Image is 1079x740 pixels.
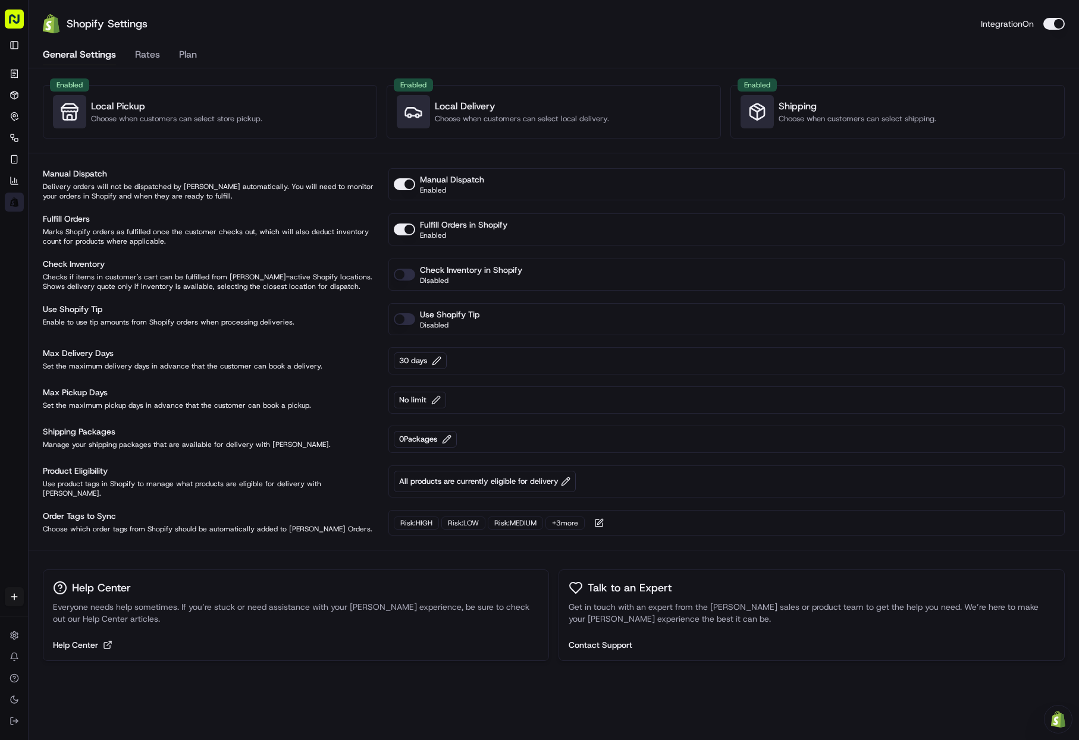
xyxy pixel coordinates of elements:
[394,178,415,190] button: Disable No Dispatch tag
[12,114,33,135] img: 1736555255976-a54dd68f-1ca7-489b-9aae-adbdc363a1c4
[43,440,381,449] p: Manage your shipping packages that are available for delivery with [PERSON_NAME].
[394,313,415,325] button: Enable Use Shopify Tip
[24,172,91,184] span: Knowledge Base
[488,517,543,530] div: Risk:MEDIUM
[569,601,1055,625] p: Get in touch with an expert from the [PERSON_NAME] sales or product team to get the help you need...
[91,99,262,114] h3: Local Pickup
[394,78,433,92] div: Enabled
[420,308,479,320] p: Use Shopify Tip
[43,465,381,477] div: Product Eligibility
[394,471,576,492] button: All products are currently eligible for delivery
[43,510,381,522] div: Order Tags to Sync
[394,352,447,369] button: 30 days
[40,114,195,125] div: Start new chat
[394,516,611,530] button: Risk:HIGHRisk:LOWRisk:MEDIUM+3more
[179,45,197,65] button: Plan
[738,78,777,92] div: Enabled
[420,185,484,195] p: Enabled
[420,276,522,285] p: Disabled
[43,361,381,371] p: Set the maximum delivery days in advance that the customer can book a delivery.
[43,317,381,327] p: Enable to use tip amounts from Shopify orders when processing deliveries.
[43,303,381,315] div: Use Shopify Tip
[91,114,262,124] p: Choose when customers can select store pickup.
[420,219,507,231] p: Fulfill Orders in Shopify
[10,197,19,207] img: Shopify logo
[779,114,936,124] p: Choose when customers can select shipping.
[394,269,415,281] button: Enable Check Inventory
[72,580,131,596] h3: Help Center
[50,78,89,92] div: Enabled
[420,320,479,330] p: Disabled
[101,174,110,183] div: 💻
[435,114,609,124] p: Choose when customers can select local delivery.
[394,431,457,448] button: 0Packages
[12,174,21,183] div: 📗
[441,517,485,530] div: Risk:LOW
[40,125,150,135] div: We're available if you need us!
[31,77,214,89] input: Got a question? Start typing here...
[420,231,507,240] p: Enabled
[43,258,381,270] div: Check Inventory
[420,174,484,185] p: Manual Dispatch
[43,479,381,498] p: Use product tags in Shopify to manage what products are eligible for delivery with [PERSON_NAME].
[588,580,672,596] h3: Talk to an Expert
[394,517,439,530] div: Risk:HIGH
[7,168,96,189] a: 📗Knowledge Base
[53,639,539,651] a: Help Center
[118,201,144,210] span: Pylon
[84,201,144,210] a: Powered byPylon
[394,223,415,235] button: Disable Fulfill Orders
[399,476,570,487] span: All products are currently eligible for delivery
[981,18,1034,30] span: Integration On
[202,117,217,131] button: Start new chat
[394,392,446,408] button: No limit
[43,401,381,410] p: Set the maximum pickup days in advance that the customer can book a pickup.
[112,172,191,184] span: API Documentation
[43,426,381,437] div: Shipping Packages
[43,227,381,246] p: Marks Shopify orders as fulfilled once the customer checks out, which will also deduct inventory ...
[43,386,381,398] div: Max Pickup Days
[43,182,381,201] p: Delivery orders will not be dispatched by [PERSON_NAME] automatically. You will need to monitor y...
[43,347,381,359] div: Max Delivery Days
[53,601,539,625] p: Everyone needs help sometimes. If you’re stuck or need assistance with your [PERSON_NAME] experie...
[43,213,381,225] div: Fulfill Orders
[43,272,381,291] p: Checks if items in customer's cart can be fulfilled from [PERSON_NAME]-active Shopify locations. ...
[67,15,148,32] h1: Shopify Settings
[135,45,160,65] button: Rates
[12,12,36,36] img: Nash
[43,524,381,534] p: Choose which order tags from Shopify should be automatically added to [PERSON_NAME] Orders.
[43,168,381,180] div: Manual Dispatch
[779,99,936,114] h3: Shipping
[96,168,196,189] a: 💻API Documentation
[569,639,632,651] button: Contact Support
[12,48,217,67] p: Welcome 👋
[435,99,609,114] h3: Local Delivery
[545,517,585,530] div: + 3 more
[420,264,522,276] p: Check Inventory in Shopify
[43,45,116,65] button: General Settings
